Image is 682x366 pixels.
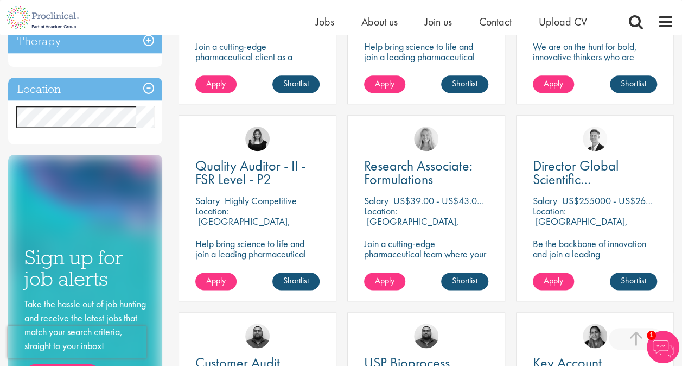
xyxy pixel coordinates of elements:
[375,78,394,89] span: Apply
[195,41,320,103] p: Join a cutting-edge pharmaceutical client as a [MEDICAL_DATA] Liaison (PEL) where your precision ...
[414,127,438,151] img: Shannon Briggs
[316,15,334,29] a: Jobs
[533,205,566,217] span: Location:
[195,159,320,186] a: Quality Auditor - II - FSR Level - P2
[195,194,220,207] span: Salary
[195,205,228,217] span: Location:
[245,127,270,151] img: Molly Colclough
[364,205,397,217] span: Location:
[647,331,679,363] img: Chatbot
[195,273,237,290] a: Apply
[364,238,488,290] p: Join a cutting-edge pharmaceutical team where your precision and passion for quality will help sh...
[583,324,607,348] img: Anjali Parbhu
[441,273,488,290] a: Shortlist
[583,127,607,151] img: George Watson
[195,238,320,290] p: Help bring science to life and join a leading pharmaceutical company to play a key role in delive...
[272,75,320,93] a: Shortlist
[206,78,226,89] span: Apply
[539,15,587,29] a: Upload CV
[544,78,563,89] span: Apply
[610,273,657,290] a: Shortlist
[375,275,394,286] span: Apply
[364,75,405,93] a: Apply
[24,247,146,289] h3: Sign up for job alerts
[245,324,270,348] img: Ashley Bennett
[8,78,162,101] h3: Location
[441,75,488,93] a: Shortlist
[414,324,438,348] img: Ashley Bennett
[425,15,452,29] a: Join us
[393,194,515,207] p: US$39.00 - US$43.00 per hour
[8,326,146,358] iframe: reCAPTCHA
[364,159,488,186] a: Research Associate: Formulations
[533,238,657,311] p: Be the backbone of innovation and join a leading pharmaceutical company to help keep life-changin...
[364,273,405,290] a: Apply
[544,275,563,286] span: Apply
[533,273,574,290] a: Apply
[195,215,290,238] p: [GEOGRAPHIC_DATA], [GEOGRAPHIC_DATA]
[533,41,657,103] p: We are on the hunt for bold, innovative thinkers who are ready to help push the boundaries of sci...
[533,194,557,207] span: Salary
[272,273,320,290] a: Shortlist
[533,156,623,202] span: Director Global Scientific Communications
[364,194,388,207] span: Salary
[195,75,237,93] a: Apply
[610,75,657,93] a: Shortlist
[533,75,574,93] a: Apply
[361,15,398,29] a: About us
[533,215,628,238] p: [GEOGRAPHIC_DATA], [GEOGRAPHIC_DATA]
[364,41,488,93] p: Help bring science to life and join a leading pharmaceutical company to play a key role in delive...
[533,159,657,186] a: Director Global Scientific Communications
[206,275,226,286] span: Apply
[479,15,512,29] a: Contact
[364,215,459,238] p: [GEOGRAPHIC_DATA], [GEOGRAPHIC_DATA]
[364,156,473,188] span: Research Associate: Formulations
[8,30,162,53] h3: Therapy
[195,156,305,188] span: Quality Auditor - II - FSR Level - P2
[225,194,297,207] p: Highly Competitive
[647,331,656,340] span: 1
